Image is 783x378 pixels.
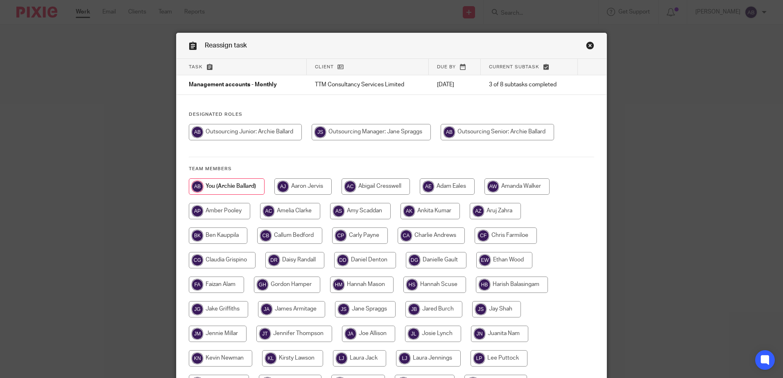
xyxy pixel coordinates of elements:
[189,82,277,88] span: Management accounts - Monthly
[189,65,203,69] span: Task
[489,65,539,69] span: Current subtask
[315,81,421,89] p: TTM Consultancy Services Limited
[315,65,334,69] span: Client
[437,65,456,69] span: Due by
[189,166,594,172] h4: Team members
[481,75,578,95] td: 3 of 8 subtasks completed
[586,41,594,52] a: Close this dialog window
[189,111,594,118] h4: Designated Roles
[437,81,473,89] p: [DATE]
[205,42,247,49] span: Reassign task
